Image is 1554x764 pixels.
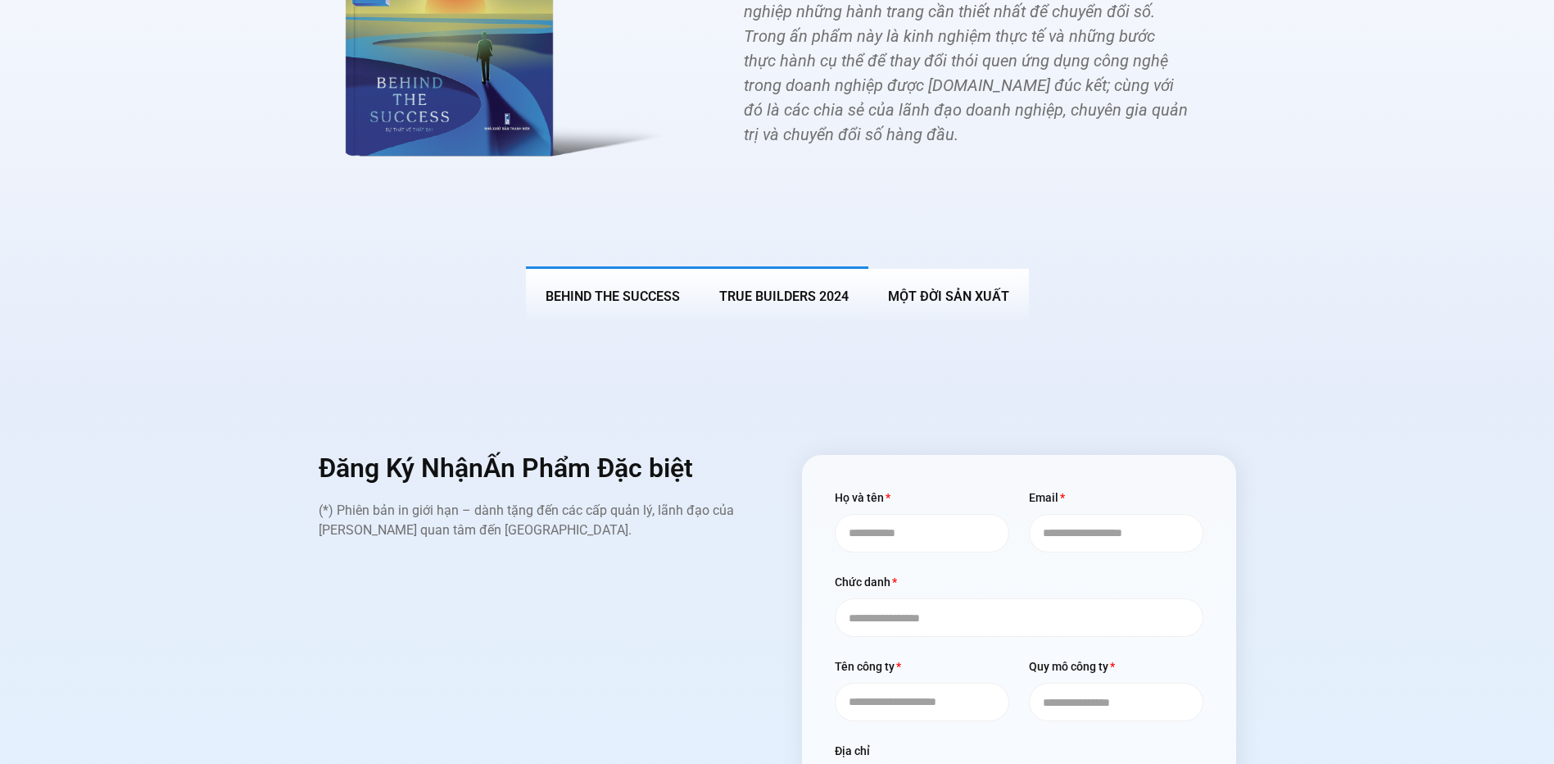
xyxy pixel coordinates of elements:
[1029,488,1066,514] label: Email
[835,488,891,514] label: Họ và tên
[319,501,753,540] p: (*) Phiên bản in giới hạn – dành tặng đến các cấp quản lý, lãnh đạo của [PERSON_NAME] quan tâm đế...
[888,289,1009,304] span: MỘT ĐỜI SẢN XUẤT
[319,455,753,481] h2: Đăng Ký Nhận
[835,572,898,598] label: Chức danh
[546,289,680,304] span: BEHIND THE SUCCESS
[835,657,902,683] label: Tên công ty
[719,289,849,304] span: True Builders 2024
[1029,657,1116,683] label: Quy mô công ty
[483,452,693,484] span: Ấn Phẩm Đặc biệt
